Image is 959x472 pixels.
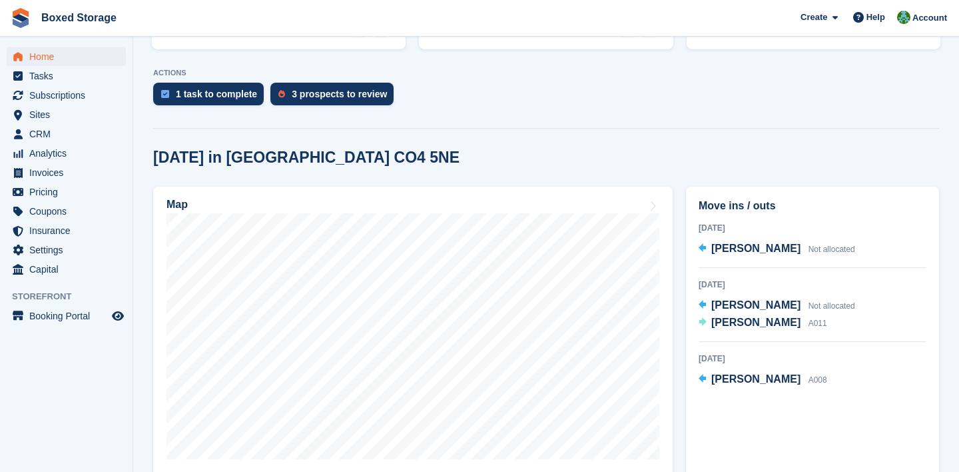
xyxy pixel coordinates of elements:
[699,241,855,258] a: [PERSON_NAME] Not allocated
[166,199,188,211] h2: Map
[29,163,109,182] span: Invoices
[7,163,126,182] a: menu
[153,69,939,77] p: ACTIONS
[912,11,947,25] span: Account
[153,83,270,112] a: 1 task to complete
[7,241,126,259] a: menu
[699,353,926,365] div: [DATE]
[29,125,109,143] span: CRM
[800,11,827,24] span: Create
[161,90,169,98] img: task-75834270c22a3079a89374b754ae025e5fb1db73e45f91037f5363f120a921f8.svg
[153,149,460,167] h2: [DATE] in [GEOGRAPHIC_DATA] CO4 5NE
[29,67,109,85] span: Tasks
[7,260,126,279] a: menu
[808,301,855,311] span: Not allocated
[808,375,827,385] span: A008
[699,198,926,214] h2: Move ins / outs
[29,144,109,163] span: Analytics
[12,290,133,303] span: Storefront
[176,89,257,99] div: 1 task to complete
[897,11,910,24] img: Tobias Butler
[7,307,126,325] a: menu
[7,105,126,124] a: menu
[808,319,827,328] span: A011
[29,241,109,259] span: Settings
[7,202,126,221] a: menu
[711,299,800,311] span: [PERSON_NAME]
[7,125,126,143] a: menu
[292,89,387,99] div: 3 prospects to review
[29,105,109,124] span: Sites
[699,315,827,332] a: [PERSON_NAME] A011
[7,183,126,201] a: menu
[36,7,122,29] a: Boxed Storage
[699,371,827,389] a: [PERSON_NAME] A008
[29,260,109,279] span: Capital
[7,144,126,163] a: menu
[110,308,126,324] a: Preview store
[29,221,109,240] span: Insurance
[711,373,800,385] span: [PERSON_NAME]
[808,245,855,254] span: Not allocated
[711,317,800,328] span: [PERSON_NAME]
[278,90,285,98] img: prospect-51fa495bee0391a8d652442698ab0144808aea92771e9ea1ae160a38d050c398.svg
[7,86,126,105] a: menu
[29,307,109,325] span: Booking Portal
[11,8,31,28] img: stora-icon-8386f47178a22dfd0bd8f6a31ec36ba5ce8667c1dd55bd0f319d3a0aa187defe.svg
[699,222,926,234] div: [DATE]
[699,279,926,291] div: [DATE]
[29,47,109,66] span: Home
[866,11,885,24] span: Help
[7,221,126,240] a: menu
[29,183,109,201] span: Pricing
[29,86,109,105] span: Subscriptions
[270,83,400,112] a: 3 prospects to review
[7,67,126,85] a: menu
[29,202,109,221] span: Coupons
[711,243,800,254] span: [PERSON_NAME]
[699,297,855,315] a: [PERSON_NAME] Not allocated
[7,47,126,66] a: menu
